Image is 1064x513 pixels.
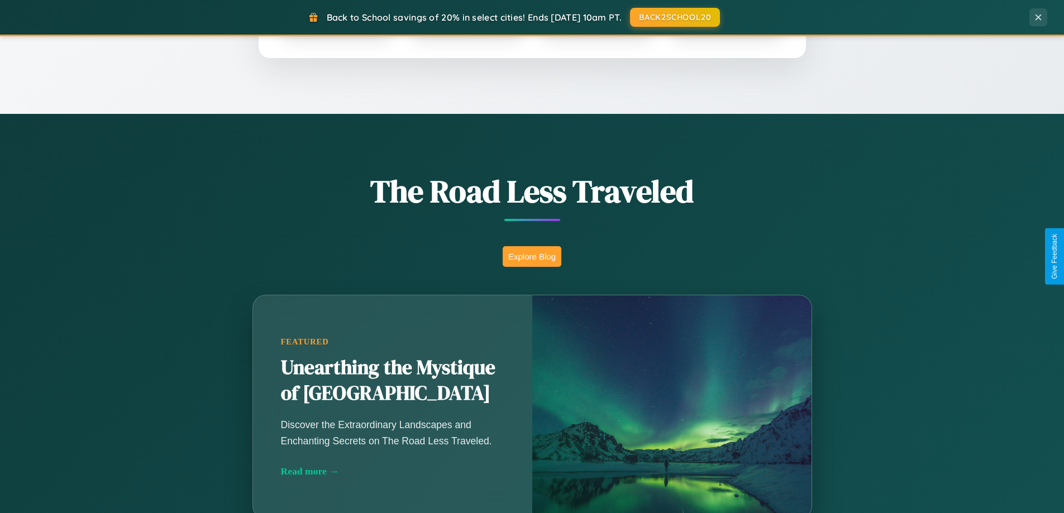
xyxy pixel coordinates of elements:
[327,12,622,23] span: Back to School savings of 20% in select cities! Ends [DATE] 10am PT.
[281,417,504,448] p: Discover the Extraordinary Landscapes and Enchanting Secrets on The Road Less Traveled.
[1051,234,1058,279] div: Give Feedback
[281,337,504,347] div: Featured
[630,8,720,27] button: BACK2SCHOOL20
[197,170,867,213] h1: The Road Less Traveled
[281,466,504,477] div: Read more →
[503,246,561,267] button: Explore Blog
[281,355,504,406] h2: Unearthing the Mystique of [GEOGRAPHIC_DATA]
